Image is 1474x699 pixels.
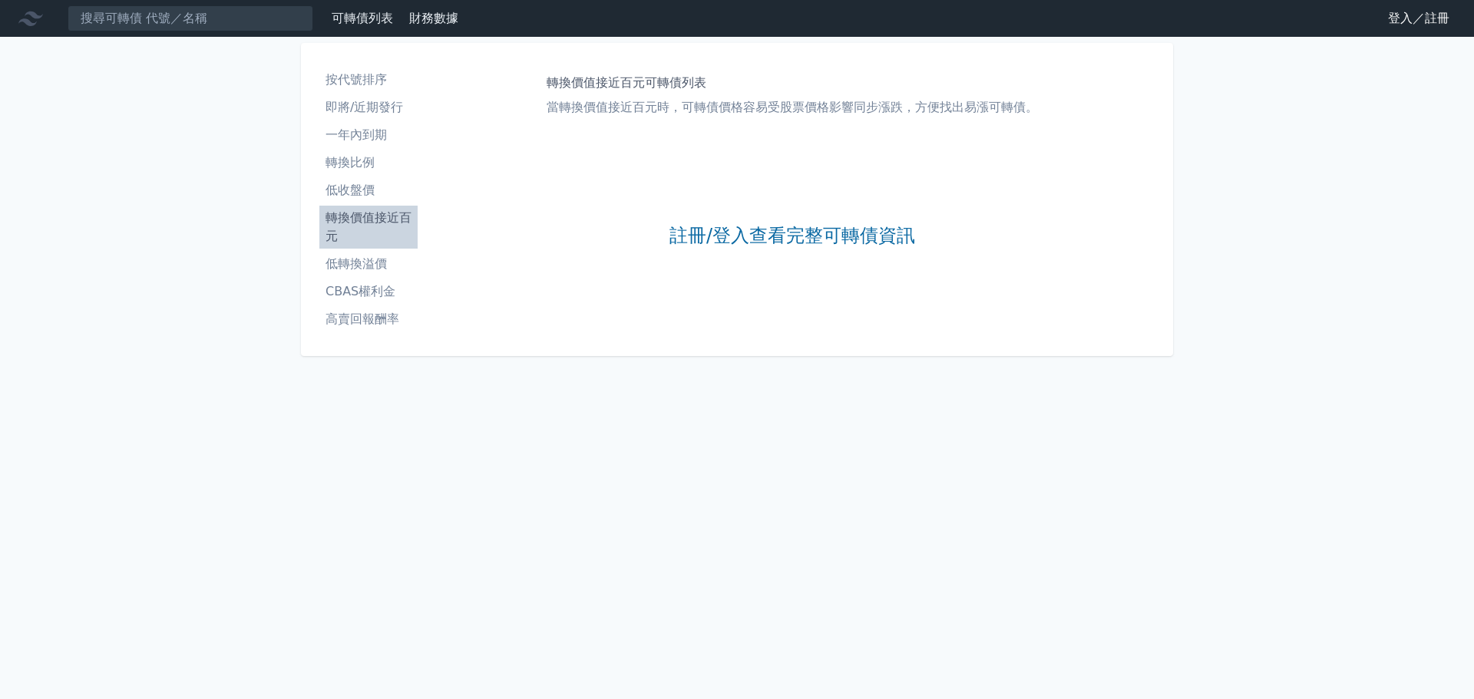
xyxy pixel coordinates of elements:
[547,98,1038,117] p: 當轉換價值接近百元時，可轉債價格容易受股票價格影響同步漲跌，方便找出易漲可轉債。
[332,11,393,25] a: 可轉債列表
[68,5,313,31] input: 搜尋可轉債 代號／名稱
[319,282,418,301] li: CBAS權利金
[319,98,418,117] li: 即將/近期發行
[319,123,418,147] a: 一年內到期
[319,310,418,328] li: 高賣回報酬率
[547,74,1038,92] h1: 轉換價值接近百元可轉債列表
[319,206,418,249] a: 轉換價值接近百元
[409,11,458,25] a: 財務數據
[319,71,418,89] li: 按代號排序
[319,153,418,172] li: 轉換比例
[319,95,418,120] a: 即將/近期發行
[669,224,915,249] a: 註冊/登入查看完整可轉債資訊
[319,255,418,273] li: 低轉換溢價
[319,307,418,331] a: 高賣回報酬率
[319,209,418,246] li: 轉換價值接近百元
[319,279,418,304] a: CBAS權利金
[319,178,418,203] a: 低收盤價
[319,68,418,92] a: 按代號排序
[319,126,418,144] li: 一年內到期
[1376,6,1462,31] a: 登入／註冊
[319,252,418,276] a: 低轉換溢價
[319,181,418,199] li: 低收盤價
[319,150,418,175] a: 轉換比例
